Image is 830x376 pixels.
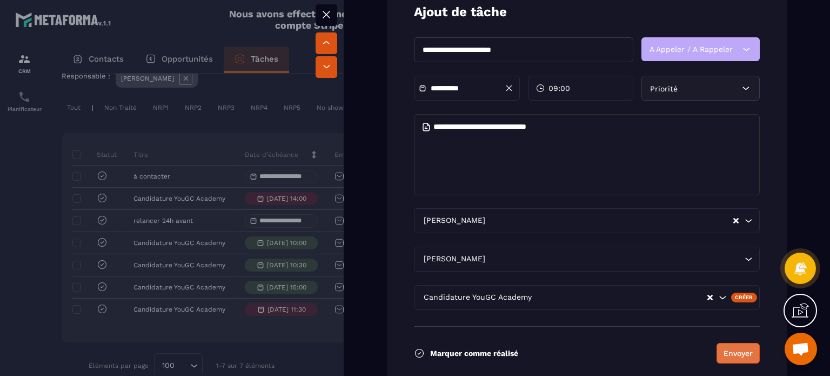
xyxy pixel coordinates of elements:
[414,247,760,272] div: Search for option
[414,3,507,21] p: Ajout de tâche
[733,217,739,225] button: Clear Selected
[650,45,733,54] span: A appeler / A rappeler
[487,253,742,265] input: Search for option
[650,84,678,93] span: Priorité
[487,215,732,227] input: Search for option
[414,208,760,233] div: Search for option
[707,294,713,302] button: Clear Selected
[717,343,760,364] button: Envoyer
[548,83,570,94] span: 09:00
[430,349,518,358] p: Marquer comme réalisé
[534,292,706,304] input: Search for option
[414,285,760,310] div: Search for option
[731,293,758,302] div: Créer
[785,333,817,365] a: Ouvrir le chat
[421,215,487,227] span: [PERSON_NAME]
[421,292,534,304] span: Candidature YouGC Academy
[421,253,487,265] span: [PERSON_NAME]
